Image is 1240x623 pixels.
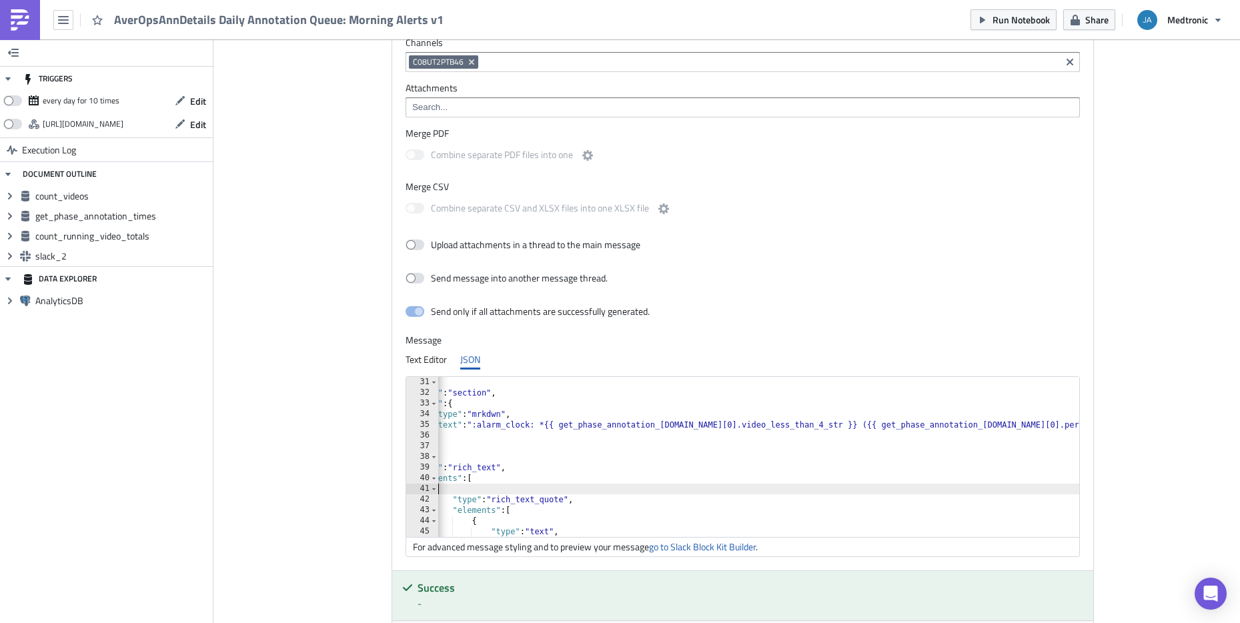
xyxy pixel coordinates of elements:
[1167,13,1208,27] span: Medtronic
[168,91,213,111] button: Edit
[406,334,1080,346] label: Message
[406,201,672,217] label: Combine separate CSV and XLSX files into one XLSX file
[406,350,447,370] div: Text Editor
[35,210,209,222] span: get_phase_annotation_times
[406,484,438,494] div: 41
[406,494,438,505] div: 42
[460,350,480,370] div: JSON
[406,147,596,164] label: Combine separate PDF files into one
[1063,9,1115,30] button: Share
[993,13,1050,27] span: Run Notebook
[1062,54,1078,70] button: Clear selected items
[114,12,445,27] span: AverOpsAnnDetails Daily Annotation Queue: Morning Alerts v1
[168,114,213,135] button: Edit
[406,473,438,484] div: 40
[1085,13,1109,27] span: Share
[418,596,1083,610] div: -
[406,441,438,452] div: 37
[409,101,1075,114] input: Search...
[406,505,438,516] div: 43
[5,11,696,23] body: Rich Text Area. Press ALT-0 for help.
[406,181,1080,193] label: Merge CSV
[649,540,756,554] a: go to Slack Block Kit Builder
[406,398,438,409] div: 33
[971,9,1057,30] button: Run Notebook
[43,114,123,134] div: https://pushmetrics.io/api/v1/report/PdL5pGerpG/webhook?token=d5786f927fc24f078f4d9bd77e95fae9
[406,272,609,284] label: Send message into another message thread.
[656,201,672,217] button: Combine separate CSV and XLSX files into one XLSX file
[1136,9,1159,31] img: Avatar
[406,452,438,462] div: 38
[406,82,1080,94] label: Attachments
[190,117,206,131] span: Edit
[466,55,478,69] button: Remove Tag
[35,250,209,262] span: slack_2
[1195,578,1227,610] div: Open Intercom Messenger
[431,305,650,318] div: Send only if all attachments are successfully generated.
[5,11,696,23] h3: Slack message
[580,147,596,163] button: Combine separate PDF files into one
[35,230,209,242] span: count_running_video_totals
[406,430,438,441] div: 36
[406,377,438,388] div: 31
[190,94,206,108] span: Edit
[1129,5,1230,35] button: Medtronic
[43,91,119,111] div: every day for 10 times
[406,537,1079,556] div: For advanced message styling and to preview your message .
[418,582,1083,593] h5: Success
[406,409,438,420] div: 34
[406,420,438,430] div: 35
[413,57,464,67] span: C08UT2PTB46
[406,462,438,473] div: 39
[23,267,97,291] div: DATA EXPLORER
[23,162,97,186] div: DOCUMENT OUTLINE
[406,526,438,537] div: 45
[23,67,73,91] div: TRIGGERS
[406,127,1080,139] label: Merge PDF
[406,37,1080,49] label: Channels
[9,9,31,31] img: PushMetrics
[406,388,438,398] div: 32
[35,295,209,307] span: AnalyticsDB
[406,516,438,526] div: 44
[22,138,76,162] span: Execution Log
[35,190,209,202] span: count_videos
[406,239,640,251] label: Upload attachments in a thread to the main message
